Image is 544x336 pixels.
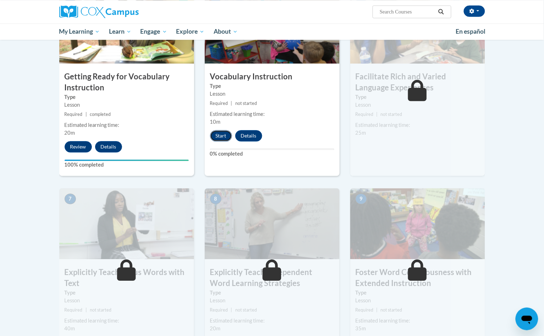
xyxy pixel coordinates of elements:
[65,101,189,109] div: Lesson
[59,267,194,289] h3: Explicitly Teach Focus Words with Text
[235,307,257,313] span: not started
[356,93,480,101] label: Type
[356,194,367,204] span: 9
[235,101,257,106] span: not started
[451,24,490,39] a: En español
[65,325,75,331] span: 40m
[141,27,167,36] span: Engage
[59,27,100,36] span: My Learning
[65,289,189,297] label: Type
[205,267,340,289] h3: Explicitly Teach Independent Word Learning Strategies
[210,297,334,304] div: Lesson
[350,267,485,289] h3: Foster Word Consciousness with Extended Instruction
[65,317,189,325] div: Estimated learning time:
[65,161,189,169] label: 100% completed
[377,112,378,117] span: |
[49,23,496,40] div: Main menu
[356,121,480,129] div: Estimated learning time:
[350,188,485,259] img: Course Image
[516,308,538,330] iframe: Button to launch messaging window
[86,112,87,117] span: |
[356,325,366,331] span: 35m
[205,71,340,82] h3: Vocabulary Instruction
[381,307,402,313] span: not started
[210,82,334,90] label: Type
[356,130,366,136] span: 25m
[231,101,232,106] span: |
[210,150,334,158] label: 0% completed
[210,289,334,297] label: Type
[59,188,194,259] img: Course Image
[356,297,480,304] div: Lesson
[65,194,76,204] span: 7
[210,307,228,313] span: Required
[210,110,334,118] div: Estimated learning time:
[65,112,83,117] span: Required
[136,23,172,40] a: Engage
[356,101,480,109] div: Lesson
[210,101,228,106] span: Required
[55,23,105,40] a: My Learning
[90,112,111,117] span: completed
[176,27,204,36] span: Explore
[379,7,436,16] input: Search Courses
[205,188,340,259] img: Course Image
[209,23,242,40] a: About
[65,307,83,313] span: Required
[210,130,232,141] button: Start
[210,90,334,98] div: Lesson
[356,317,480,325] div: Estimated learning time:
[90,307,111,313] span: not started
[210,317,334,325] div: Estimated learning time:
[235,130,262,141] button: Details
[356,112,374,117] span: Required
[59,71,194,93] h3: Getting Ready for Vocabulary Instruction
[210,194,221,204] span: 8
[65,141,92,152] button: Review
[65,130,75,136] span: 20m
[464,5,485,17] button: Account Settings
[65,93,189,101] label: Type
[59,5,139,18] img: Cox Campus
[171,23,209,40] a: Explore
[86,307,87,313] span: |
[356,289,480,297] label: Type
[377,307,378,313] span: |
[356,307,374,313] span: Required
[210,325,221,331] span: 20m
[231,307,232,313] span: |
[65,297,189,304] div: Lesson
[109,27,131,36] span: Learn
[456,28,486,35] span: En español
[381,112,402,117] span: not started
[214,27,238,36] span: About
[65,159,189,161] div: Your progress
[59,5,194,18] a: Cox Campus
[95,141,122,152] button: Details
[65,121,189,129] div: Estimated learning time:
[436,7,446,16] button: Search
[350,71,485,93] h3: Facilitate Rich and Varied Language Experiences
[210,119,221,125] span: 10m
[104,23,136,40] a: Learn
